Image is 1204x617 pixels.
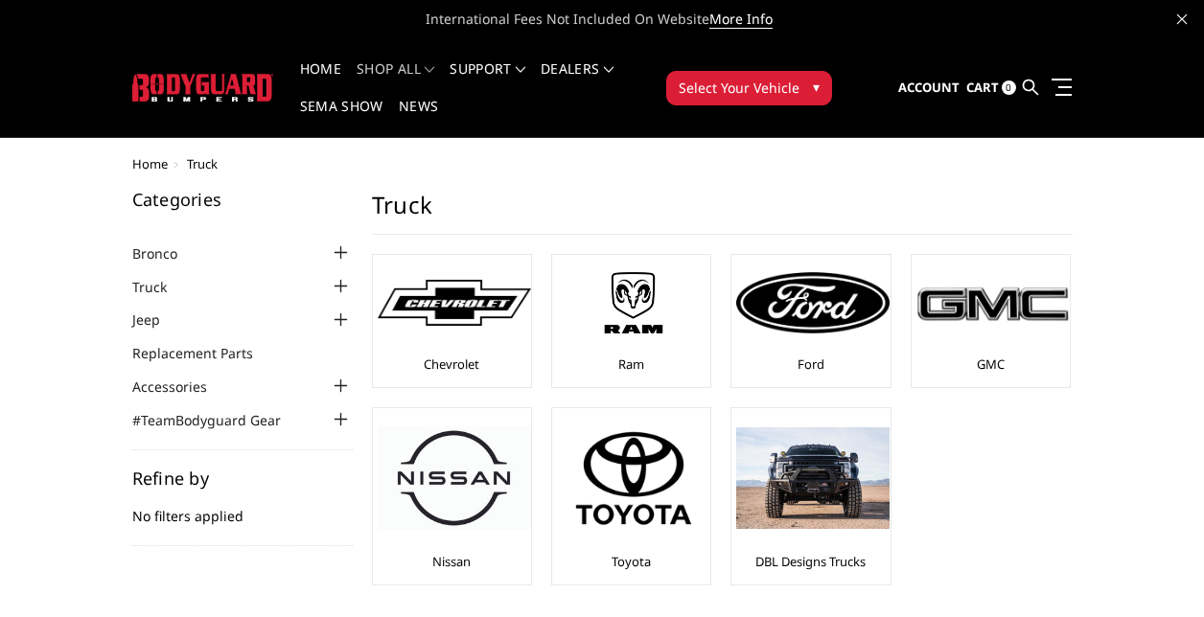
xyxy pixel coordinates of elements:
[399,100,438,137] a: News
[300,62,341,100] a: Home
[424,355,479,373] a: Chevrolet
[813,77,820,97] span: ▾
[132,277,191,297] a: Truck
[300,100,383,137] a: SEMA Show
[898,62,960,114] a: Account
[132,469,353,487] h5: Refine by
[132,343,277,363] a: Replacement Parts
[966,62,1016,114] a: Cart 0
[132,155,168,172] a: Home
[1002,80,1016,95] span: 0
[132,191,353,208] h5: Categories
[679,78,799,98] span: Select Your Vehicle
[432,553,471,570] a: Nissan
[898,79,960,96] span: Account
[132,74,273,102] img: BODYGUARD BUMPERS
[618,355,644,373] a: Ram
[357,62,434,100] a: shop all
[612,553,651,570] a: Toyota
[541,62,614,100] a: Dealers
[977,355,1005,373] a: GMC
[709,10,773,29] a: More Info
[966,79,999,96] span: Cart
[132,309,184,330] a: Jeep
[132,377,231,397] a: Accessories
[755,553,866,570] a: DBL Designs Trucks
[132,410,305,430] a: #TeamBodyguard Gear
[132,469,353,546] div: No filters applied
[798,355,824,373] a: Ford
[450,62,525,100] a: Support
[132,243,201,263] a: Bronco
[187,155,218,172] span: Truck
[666,71,832,105] button: Select Your Vehicle
[372,191,1073,235] h1: Truck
